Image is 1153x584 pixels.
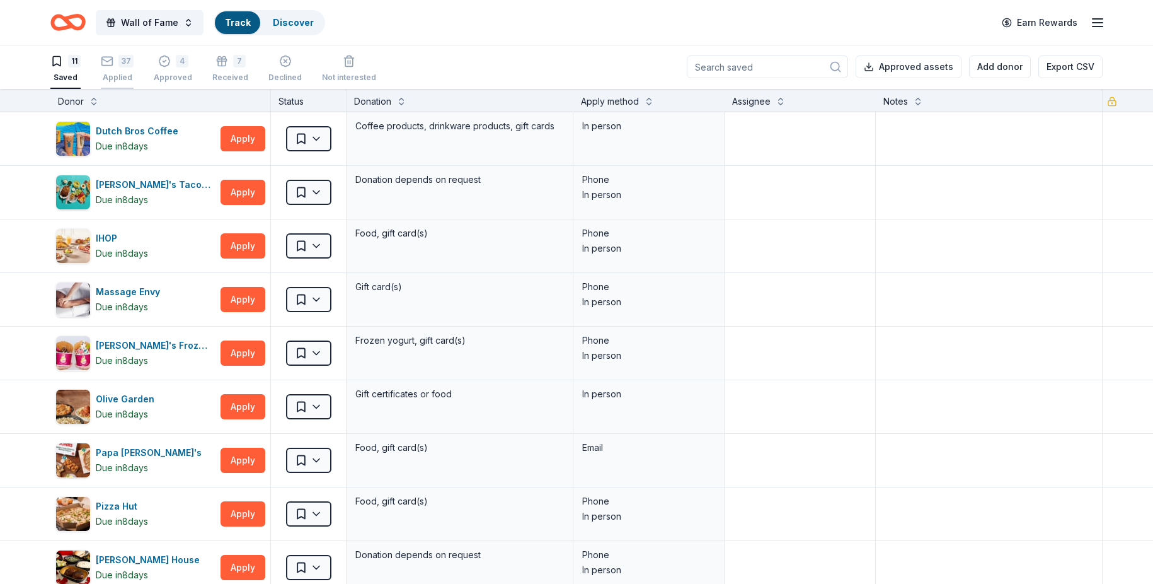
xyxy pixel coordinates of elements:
div: Food, gift card(s) [354,493,565,510]
button: Approved assets [856,55,961,78]
div: Food, gift card(s) [354,439,565,457]
div: Saved [50,73,81,83]
div: Due in 8 days [96,407,148,422]
div: Status [271,89,347,112]
button: Image for Pizza HutPizza HutDue in8days [55,496,215,532]
div: 37 [118,55,134,67]
div: In person [582,241,715,256]
div: Olive Garden [96,392,159,407]
div: Donation depends on request [354,546,565,564]
button: 37Applied [101,50,134,89]
div: Donation [354,94,391,109]
button: Image for Massage EnvyMassage EnvyDue in8days [55,282,215,317]
button: Apply [221,180,265,205]
div: Gift certificates or food [354,385,565,403]
div: Due in 8 days [96,300,148,315]
button: Declined [268,50,302,89]
div: In person [582,119,715,134]
a: Track [225,17,250,28]
div: 4 [176,55,188,67]
div: Phone [582,226,715,241]
button: 11Saved [50,50,81,89]
button: Wall of Fame [96,10,204,35]
span: Wall of Fame [121,15,178,30]
button: Image for Papa John'sPapa [PERSON_NAME]'sDue in8days [55,443,215,478]
button: Image for Fuzzy's Taco Shop[PERSON_NAME]'s Taco ShopDue in8days [55,175,215,210]
button: 4Approved [154,50,192,89]
div: In person [582,563,715,578]
button: Apply [221,448,265,473]
div: Donor [58,94,84,109]
div: Notes [883,94,908,109]
div: In person [582,387,715,402]
div: Due in 8 days [96,568,148,583]
div: Assignee [732,94,771,109]
input: Search saved [687,55,848,78]
div: Declined [268,73,302,83]
div: Gift card(s) [354,278,565,296]
div: Approved [154,73,192,83]
img: Image for Pizza Hut [56,497,90,531]
img: Image for Dutch Bros Coffee [56,122,90,156]
div: Papa [PERSON_NAME]'s [96,445,207,460]
div: Donation depends on request [354,171,565,189]
div: Phone [582,333,715,348]
img: Image for IHOP [56,229,90,263]
button: Apply [221,555,265,580]
div: 7 [233,55,246,67]
button: TrackDiscover [214,10,325,35]
div: Due in 8 days [96,460,148,476]
div: In person [582,348,715,363]
div: [PERSON_NAME]'s Taco Shop [96,177,215,192]
button: Apply [221,394,265,419]
div: Apply method [581,94,639,109]
button: Apply [221,126,265,151]
div: 11 [68,55,81,67]
div: [PERSON_NAME]'s Frozen Yogurt [96,338,215,353]
button: Apply [221,501,265,527]
div: Due in 8 days [96,139,148,154]
button: Image for Olive GardenOlive GardenDue in8days [55,389,215,424]
button: Image for IHOPIHOPDue in8days [55,228,215,264]
div: Dutch Bros Coffee [96,124,183,139]
div: [PERSON_NAME] House [96,552,205,568]
a: Home [50,8,86,37]
button: 7Received [212,50,248,89]
div: Received [212,73,248,83]
a: Earn Rewards [994,11,1085,34]
div: IHOP [96,231,148,246]
button: Not interested [322,50,376,89]
div: Pizza Hut [96,499,148,514]
img: Image for Massage Envy [56,283,90,317]
div: Food, gift card(s) [354,225,565,242]
div: Not interested [322,73,376,83]
button: Image for Menchie's Frozen Yogurt[PERSON_NAME]'s Frozen YogurtDue in8days [55,336,215,371]
img: Image for Papa John's [56,443,90,477]
div: Phone [582,172,715,187]
button: Apply [221,233,265,259]
div: Due in 8 days [96,246,148,261]
div: Due in 8 days [96,192,148,207]
img: Image for Menchie's Frozen Yogurt [56,336,90,370]
button: Image for Dutch Bros CoffeeDutch Bros CoffeeDue in8days [55,121,215,156]
button: Add donor [969,55,1031,78]
div: In person [582,187,715,202]
div: Due in 8 days [96,353,148,368]
img: Image for Olive Garden [56,390,90,424]
div: Phone [582,494,715,509]
button: Export CSV [1038,55,1103,78]
div: Due in 8 days [96,514,148,529]
img: Image for Fuzzy's Taco Shop [56,175,90,209]
div: Phone [582,547,715,563]
div: Applied [101,73,134,83]
button: Apply [221,341,265,366]
div: Phone [582,279,715,295]
div: In person [582,295,715,310]
div: Email [582,440,715,455]
button: Apply [221,287,265,312]
div: Frozen yogurt, gift card(s) [354,332,565,349]
a: Discover [273,17,314,28]
div: In person [582,509,715,524]
div: Massage Envy [96,284,165,300]
div: Coffee products, drinkware products, gift cards [354,117,565,135]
